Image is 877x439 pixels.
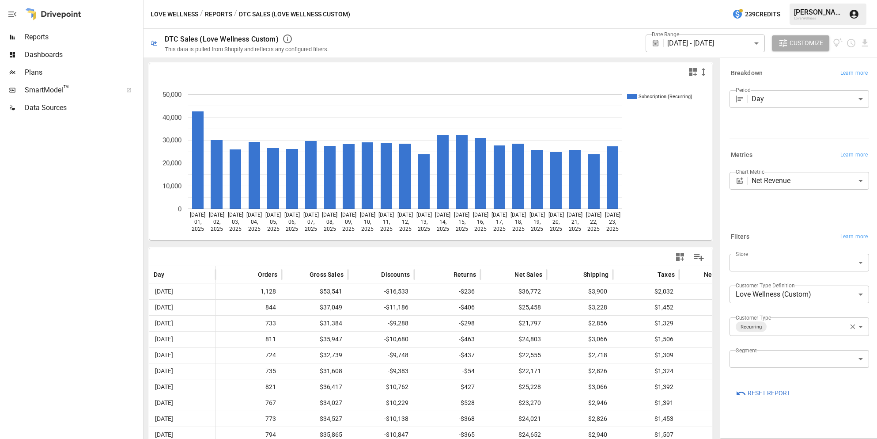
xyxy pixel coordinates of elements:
span: -$54 [419,363,476,379]
text: 19, [533,219,541,225]
text: Subscription (Recurring) [639,94,692,99]
text: 2025 [531,226,543,232]
button: Sort [501,268,514,281]
button: Sort [368,268,380,281]
text: [DATE] [510,212,526,218]
span: Plans [25,67,141,78]
span: -$368 [419,411,476,427]
span: $1,452 [617,300,675,315]
span: Discounts [381,270,410,279]
span: $2,826 [551,411,609,427]
span: 724 [220,347,277,363]
span: $2,032 [617,284,675,299]
text: 2025 [286,226,298,232]
span: Orders [258,270,277,279]
span: $22,171 [485,363,542,379]
div: [DATE] - [DATE] [667,34,764,52]
text: [DATE] [209,212,224,218]
span: -$10,680 [352,332,410,347]
span: $29,686 [684,379,741,395]
span: -$236 [419,284,476,299]
text: 16, [477,219,484,225]
span: $26,582 [684,347,741,363]
span: Net Revenue [704,270,741,279]
span: $30,138 [684,300,741,315]
span: $3,066 [551,379,609,395]
text: 2025 [305,226,317,232]
span: [DATE] [154,363,174,379]
span: Taxes [658,270,675,279]
span: 767 [220,395,277,411]
text: [DATE] [567,212,582,218]
span: -$298 [419,316,476,331]
text: 14, [439,219,446,225]
text: 2025 [399,226,412,232]
text: 05, [270,219,277,225]
text: 23, [609,219,616,225]
span: [DATE] [154,284,174,299]
span: $27,607 [684,395,741,411]
text: 2025 [587,226,600,232]
span: Reports [25,32,141,42]
span: 733 [220,316,277,331]
span: $1,329 [617,316,675,331]
span: $36,772 [485,284,542,299]
h6: Breakdown [731,69,763,78]
span: 1,128 [220,284,277,299]
text: 09, [345,219,352,225]
text: [DATE] [473,212,488,218]
text: 12, [402,219,409,225]
text: 18, [515,219,522,225]
text: 2025 [267,226,280,232]
button: Customize [772,35,829,51]
div: Love Wellness (Custom) [730,286,869,303]
span: 821 [220,379,277,395]
span: 735 [220,363,277,379]
text: 2025 [512,226,525,232]
span: $36,417 [286,379,344,395]
span: [DATE] [154,300,174,315]
text: 10, [364,219,371,225]
span: 844 [220,300,277,315]
button: Manage Columns [689,247,709,267]
span: -$11,186 [352,300,410,315]
label: Store [736,250,748,258]
span: Net Sales [514,270,542,279]
text: [DATE] [228,212,243,218]
text: 2025 [474,226,487,232]
text: 03, [232,219,239,225]
span: $3,228 [551,300,609,315]
button: Sort [440,268,453,281]
text: 07, [307,219,314,225]
span: $24,021 [485,411,542,427]
div: 🛍 [151,39,158,47]
text: 2025 [418,226,430,232]
text: [DATE] [341,212,356,218]
span: Dashboards [25,50,141,60]
text: 2025 [192,226,204,232]
span: [DATE] [154,379,174,395]
text: 2025 [493,226,506,232]
span: $2,856 [551,316,609,331]
span: $25,983 [684,316,741,331]
h6: Filters [731,232,749,242]
text: 02, [213,219,220,225]
text: [DATE] [491,212,507,218]
text: 2025 [342,226,355,232]
span: $31,384 [286,316,344,331]
text: [DATE] [416,212,432,218]
span: Gross Sales [310,270,344,279]
span: -$528 [419,395,476,411]
text: [DATE] [435,212,450,218]
text: 11, [383,219,390,225]
div: A chart. [149,81,706,240]
label: Chart Metric [736,168,764,176]
text: 2025 [211,226,223,232]
div: This data is pulled from Shopify and reflects any configured filters. [165,46,329,53]
text: 06, [288,219,295,225]
span: $25,228 [485,379,542,395]
button: Reset Report [730,386,796,401]
button: Sort [245,268,257,281]
text: 13, [420,219,427,225]
span: $31,608 [286,363,344,379]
